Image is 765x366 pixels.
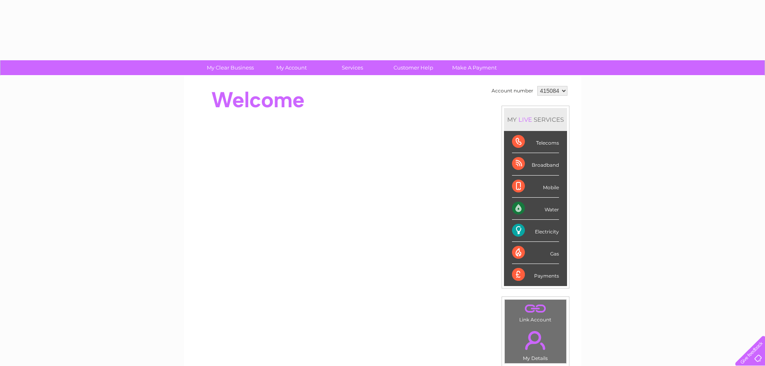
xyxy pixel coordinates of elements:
[490,84,535,98] td: Account number
[512,242,559,264] div: Gas
[512,198,559,220] div: Water
[512,131,559,153] div: Telecoms
[258,60,324,75] a: My Account
[504,108,567,131] div: MY SERVICES
[512,176,559,198] div: Mobile
[507,302,564,316] a: .
[504,299,567,325] td: Link Account
[507,326,564,354] a: .
[197,60,263,75] a: My Clear Business
[380,60,447,75] a: Customer Help
[517,116,534,123] div: LIVE
[512,264,559,286] div: Payments
[319,60,386,75] a: Services
[512,153,559,175] div: Broadband
[441,60,508,75] a: Make A Payment
[512,220,559,242] div: Electricity
[504,324,567,364] td: My Details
